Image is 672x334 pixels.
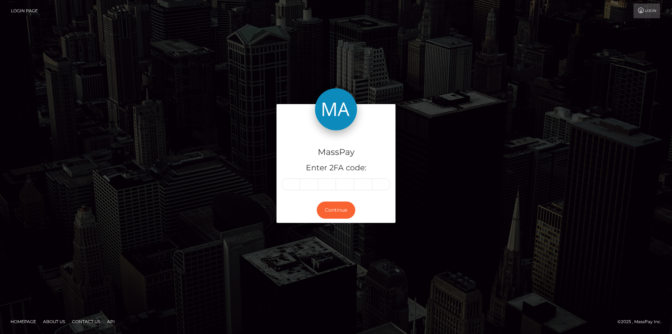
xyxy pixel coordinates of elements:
[617,318,667,326] div: © 2025 , MassPay Inc.
[633,4,660,18] a: Login
[11,4,38,18] a: Login Page
[282,146,390,158] h4: MassPay
[8,316,39,327] a: Homepage
[282,163,390,173] h5: Enter 2FA code:
[40,316,68,327] a: About Us
[104,316,118,327] a: API
[317,202,355,219] button: Continue
[315,88,357,130] img: MassPay
[69,316,103,327] a: Contact Us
